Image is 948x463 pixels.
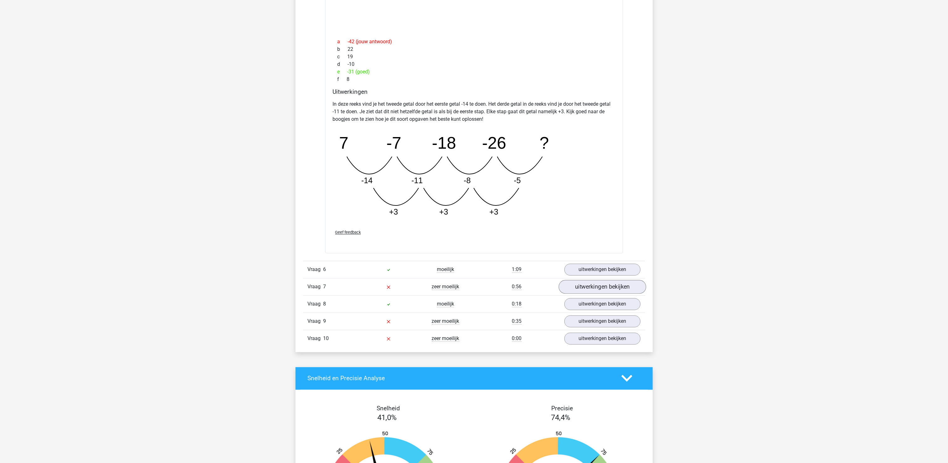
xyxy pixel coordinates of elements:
[564,333,641,345] a: uitwerkingen bekijken
[338,68,348,76] span: e
[323,318,326,324] span: 9
[338,61,348,68] span: d
[558,280,646,294] a: uitwerkingen bekijken
[512,336,522,342] span: 0:00
[308,301,323,308] span: Vraag
[333,68,615,76] div: -31 (goed)
[432,318,459,325] span: zeer moeilijk
[308,266,323,274] span: Vraag
[389,207,398,216] tspan: +3
[323,336,329,342] span: 10
[338,76,347,83] span: f
[437,301,454,307] span: moeilijk
[338,38,348,45] span: a
[338,45,348,53] span: b
[386,134,401,152] tspan: -7
[564,316,641,327] a: uitwerkingen bekijken
[338,53,348,61] span: c
[333,53,615,61] div: 19
[333,38,615,45] div: -42 (jouw antwoord)
[308,283,323,291] span: Vraag
[333,45,615,53] div: 22
[481,405,643,412] h4: Precisie
[333,61,615,68] div: -10
[432,134,456,152] tspan: -18
[308,375,612,382] h4: Snelheid en Precisie Analyse
[323,301,326,307] span: 8
[564,298,641,310] a: uitwerkingen bekijken
[308,335,323,343] span: Vraag
[333,100,615,123] p: In deze reeks vind je het tweede getal door het eerste getal -14 te doen. Het derde getal in de r...
[335,230,361,235] span: Geef feedback
[432,284,459,290] span: zeer moeilijk
[437,267,454,273] span: moeilijk
[378,413,397,422] span: 41,0%
[564,264,641,276] a: uitwerkingen bekijken
[540,134,549,152] tspan: ?
[512,267,522,273] span: 1:09
[411,176,422,185] tspan: -11
[489,207,498,216] tspan: +3
[551,413,571,422] span: 74,4%
[308,318,323,325] span: Vraag
[482,134,506,152] tspan: -26
[323,284,326,290] span: 7
[333,76,615,83] div: 8
[512,301,522,307] span: 0:18
[339,134,348,152] tspan: 7
[323,267,326,273] span: 6
[308,405,469,412] h4: Snelheid
[512,284,522,290] span: 0:56
[514,176,521,185] tspan: -5
[333,88,615,95] h4: Uitwerkingen
[464,176,470,185] tspan: -8
[439,207,448,216] tspan: +3
[512,318,522,325] span: 0:35
[432,336,459,342] span: zeer moeilijk
[361,176,372,185] tspan: -14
